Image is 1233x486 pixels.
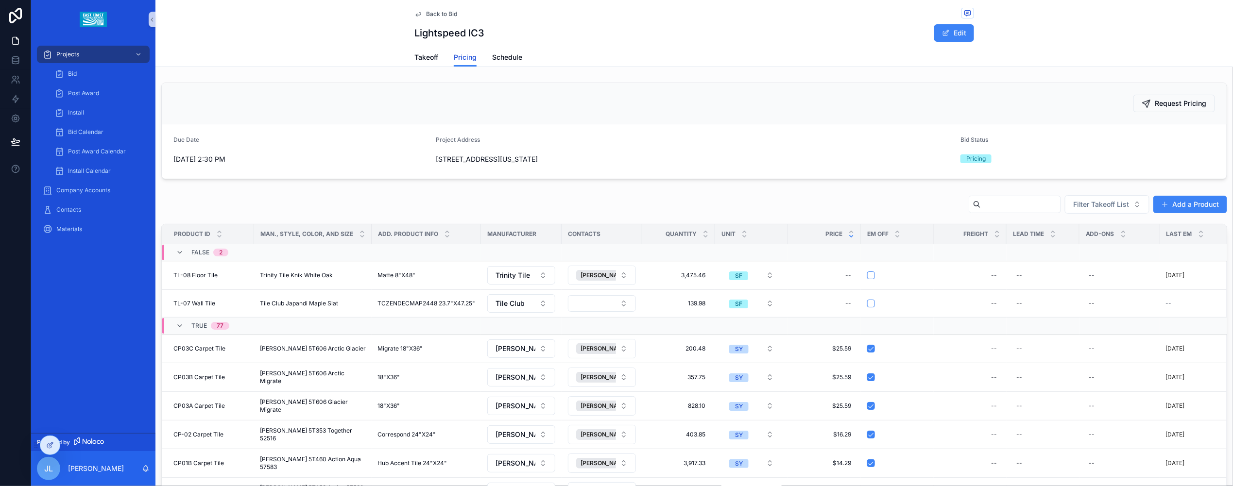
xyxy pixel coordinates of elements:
[576,270,643,281] button: Unselect 326
[436,154,953,164] span: [STREET_ADDRESS][US_STATE]
[1089,402,1095,410] div: --
[735,345,743,353] div: SY
[798,459,851,467] span: $14.29
[991,345,997,352] div: --
[173,271,218,279] span: TL-08 Floor Tile
[1073,200,1130,209] span: Filter Takeoff List
[68,464,124,473] p: [PERSON_NAME]
[260,455,366,471] span: [PERSON_NAME] 5T460 Action Aqua 57583
[568,230,600,238] span: Contacts
[798,402,851,410] span: $25.59
[568,339,636,358] button: Select Button
[173,459,224,467] span: CP01B Carpet Tile
[173,136,199,143] span: Due Date
[260,300,338,307] span: Tile Club Japandi Maple Slat
[576,429,643,440] button: Unselect 322
[378,230,438,238] span: Add. Product Info
[1016,431,1022,438] div: --
[798,373,851,381] span: $25.59
[80,12,106,27] img: App logo
[845,271,851,279] div: --
[260,271,333,279] span: Trinity Tile Knik White Oak
[581,459,629,467] span: [PERSON_NAME]
[963,230,988,238] span: Freight
[260,427,366,442] span: [PERSON_NAME] 5T353 Together 52516
[991,459,997,467] div: --
[581,345,629,352] span: [PERSON_NAME]
[173,402,225,410] span: CP03A Carpet Tile
[1086,230,1114,238] span: Add-ons
[735,431,743,439] div: SY
[1155,99,1207,108] span: Request Pricing
[1153,196,1227,213] a: Add a Product
[496,372,535,382] span: [PERSON_NAME] Contract
[652,300,705,307] span: 139.98
[68,167,111,175] span: Install Calendar
[721,397,782,415] button: Select Button
[568,368,636,387] button: Select Button
[174,230,210,238] span: Product ID
[487,230,536,238] span: Manufacturer
[1089,431,1095,438] div: --
[49,104,150,121] a: Install
[191,249,209,256] span: FALSE
[260,345,366,352] span: [PERSON_NAME] 5T606 Arctic Glacier
[721,340,782,357] button: Select Button
[576,401,643,411] button: Unselect 322
[1016,373,1022,381] div: --
[1089,345,1095,352] div: --
[991,300,997,307] div: --
[581,373,629,381] span: [PERSON_NAME]
[1089,373,1095,381] div: --
[487,339,555,358] button: Select Button
[487,425,555,444] button: Select Button
[1166,345,1185,352] p: [DATE]
[845,300,851,307] div: --
[173,431,223,438] span: CP-02 Carpet Tile
[454,49,477,67] a: Pricing
[1089,459,1095,467] div: --
[1133,95,1215,112] button: Request Pricing
[68,70,77,78] span: Bid
[56,50,79,58] span: Projects
[37,46,150,63] a: Projects
[56,225,82,233] span: Materials
[1166,402,1185,410] p: [DATE]
[721,267,782,284] button: Select Button
[49,143,150,160] a: Post Award Calendar
[173,154,428,164] span: [DATE] 2:30 PM
[966,154,986,163] div: Pricing
[487,397,555,415] button: Select Button
[652,345,705,352] span: 200.48
[960,136,988,143] span: Bid Status
[798,431,851,438] span: $16.29
[377,271,415,279] span: Matte 8"X48"
[721,426,782,443] button: Select Button
[934,24,974,42] button: Edit
[454,52,477,62] span: Pricing
[1016,402,1022,410] div: --
[31,39,155,251] div: scrollable content
[377,431,436,438] span: Correspond 24"X24"
[68,148,126,155] span: Post Award Calendar
[721,369,782,386] button: Select Button
[991,271,997,279] div: --
[487,294,555,313] button: Select Button
[377,402,400,410] span: 18"X36"
[735,459,743,468] div: SY
[49,84,150,102] a: Post Award
[721,295,782,312] button: Select Button
[56,206,81,214] span: Contacts
[1016,345,1022,352] div: --
[568,425,636,444] button: Select Button
[492,52,522,62] span: Schedule
[173,300,215,307] span: TL-07 Wall Tile
[568,396,636,416] button: Select Button
[576,343,643,354] button: Unselect 322
[576,458,643,469] button: Unselect 322
[991,373,997,381] div: --
[487,368,555,386] button: Select Button
[1016,459,1022,467] div: --
[991,402,997,410] div: --
[991,431,997,438] div: --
